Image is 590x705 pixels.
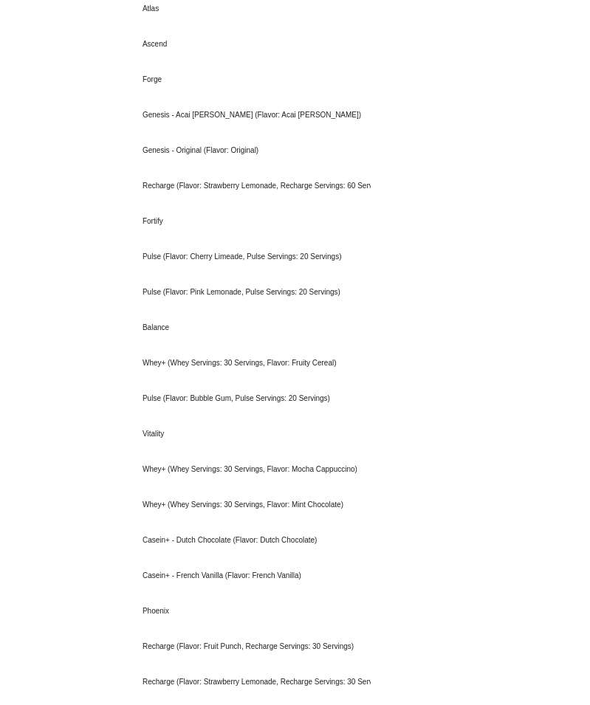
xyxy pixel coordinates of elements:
div: Phoenix [131,594,371,629]
div: Casein+ - Dutch Chocolate (Flavor: Dutch Chocolate) [131,523,371,558]
div: Ascend [131,27,371,62]
div: Whey+ (Whey Servings: 30 Servings, Flavor: Fruity Cereal) [131,345,371,381]
div: Forge [131,62,371,97]
div: Whey+ (Whey Servings: 30 Servings, Flavor: Mint Chocolate) [131,487,371,523]
div: Recharge (Flavor: Strawberry Lemonade, Recharge Servings: 30 Servings) [131,664,371,700]
div: Pulse (Flavor: Cherry Limeade, Pulse Servings: 20 Servings) [131,239,371,275]
div: Vitality [131,416,371,452]
div: Recharge (Flavor: Strawberry Lemonade, Recharge Servings: 60 Servings) [131,168,371,204]
div: Genesis - Acai [PERSON_NAME] (Flavor: Acai [PERSON_NAME]) [131,97,371,133]
div: Pulse (Flavor: Pink Lemonade, Pulse Servings: 20 Servings) [131,275,371,310]
div: Fortify [131,204,371,239]
div: Recharge (Flavor: Fruit Punch, Recharge Servings: 30 Servings) [131,629,371,664]
div: Casein+ - French Vanilla (Flavor: French Vanilla) [131,558,371,594]
div: Whey+ (Whey Servings: 30 Servings, Flavor: Mocha Cappuccino) [131,452,371,487]
div: Genesis - Original (Flavor: Original) [131,133,371,168]
div: Balance [131,310,371,345]
div: Pulse (Flavor: Bubble Gum, Pulse Servings: 20 Servings) [131,381,371,416]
